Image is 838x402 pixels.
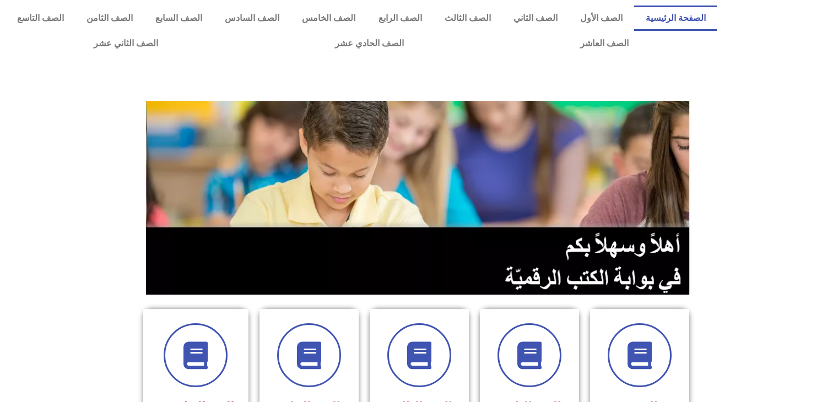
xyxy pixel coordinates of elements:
a: الصف الثاني [502,6,569,31]
a: الصف الثالث [433,6,502,31]
a: الصف التاسع [6,6,75,31]
a: الصف الثامن [75,6,144,31]
a: الصف الأول [569,6,634,31]
a: الصف الرابع [367,6,433,31]
a: الصف الخامس [291,6,367,31]
a: الصف الثاني عشر [6,31,246,56]
a: الصف السادس [214,6,291,31]
a: الصف العاشر [492,31,717,56]
a: الصف الحادي عشر [246,31,491,56]
a: الصف السابع [144,6,213,31]
a: الصفحة الرئيسية [634,6,717,31]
